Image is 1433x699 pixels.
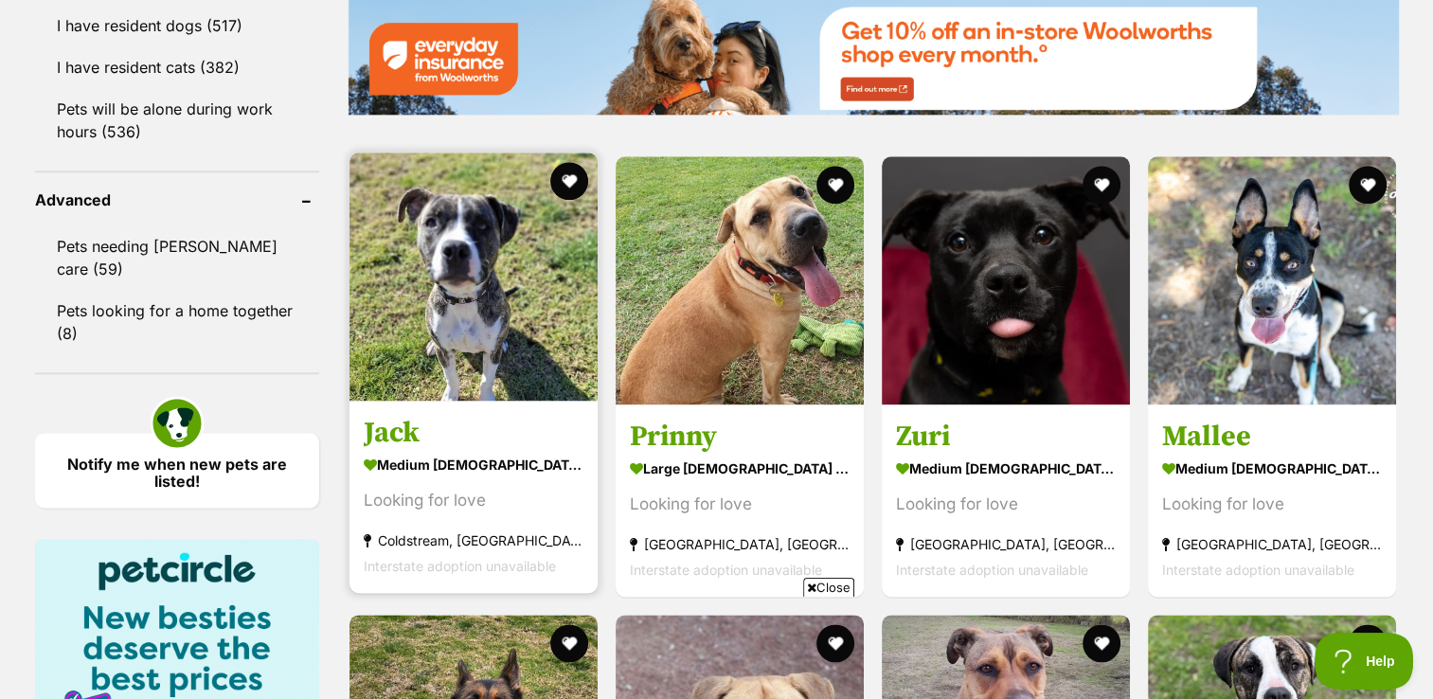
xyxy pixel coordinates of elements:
[630,492,850,517] div: Looking for love
[364,528,583,553] strong: Coldstream, [GEOGRAPHIC_DATA]
[630,455,850,482] strong: large [DEMOGRAPHIC_DATA] Dog
[35,47,319,87] a: I have resident cats (382)
[896,562,1088,578] span: Interstate adoption unavailable
[1083,166,1120,204] button: favourite
[1162,531,1382,557] strong: [GEOGRAPHIC_DATA], [GEOGRAPHIC_DATA]
[1350,166,1388,204] button: favourite
[1350,624,1388,662] button: favourite
[630,419,850,455] h3: Prinny
[896,492,1116,517] div: Looking for love
[35,191,319,208] header: Advanced
[364,558,556,574] span: Interstate adoption unavailable
[35,89,319,152] a: Pets will be alone during work hours (536)
[896,531,1116,557] strong: [GEOGRAPHIC_DATA], [GEOGRAPHIC_DATA]
[1315,633,1414,690] iframe: Help Scout Beacon - Open
[550,162,588,200] button: favourite
[630,562,822,578] span: Interstate adoption unavailable
[616,156,864,404] img: Prinny - Shar Pei Dog
[896,455,1116,482] strong: medium [DEMOGRAPHIC_DATA] Dog
[816,166,854,204] button: favourite
[349,401,598,593] a: Jack medium [DEMOGRAPHIC_DATA] Dog Looking for love Coldstream, [GEOGRAPHIC_DATA] Interstate adop...
[616,404,864,597] a: Prinny large [DEMOGRAPHIC_DATA] Dog Looking for love [GEOGRAPHIC_DATA], [GEOGRAPHIC_DATA] Interst...
[372,604,1062,690] iframe: Advertisement
[896,419,1116,455] h3: Zuri
[630,531,850,557] strong: [GEOGRAPHIC_DATA], [GEOGRAPHIC_DATA]
[1083,624,1120,662] button: favourite
[882,156,1130,404] img: Zuri - Staffordshire Bull Terrier Dog
[35,291,319,353] a: Pets looking for a home together (8)
[1162,492,1382,517] div: Looking for love
[1162,562,1354,578] span: Interstate adoption unavailable
[35,433,319,508] a: Notify me when new pets are listed!
[364,488,583,513] div: Looking for love
[1148,156,1396,404] img: Mallee - Australian Kelpie Dog
[35,226,319,289] a: Pets needing [PERSON_NAME] care (59)
[882,404,1130,597] a: Zuri medium [DEMOGRAPHIC_DATA] Dog Looking for love [GEOGRAPHIC_DATA], [GEOGRAPHIC_DATA] Intersta...
[803,578,854,597] span: Close
[349,152,598,401] img: Jack - Staffordshire Bull Terrier Dog
[35,6,319,45] a: I have resident dogs (517)
[1162,419,1382,455] h3: Mallee
[364,415,583,451] h3: Jack
[1148,404,1396,597] a: Mallee medium [DEMOGRAPHIC_DATA] Dog Looking for love [GEOGRAPHIC_DATA], [GEOGRAPHIC_DATA] Inters...
[1162,455,1382,482] strong: medium [DEMOGRAPHIC_DATA] Dog
[364,451,583,478] strong: medium [DEMOGRAPHIC_DATA] Dog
